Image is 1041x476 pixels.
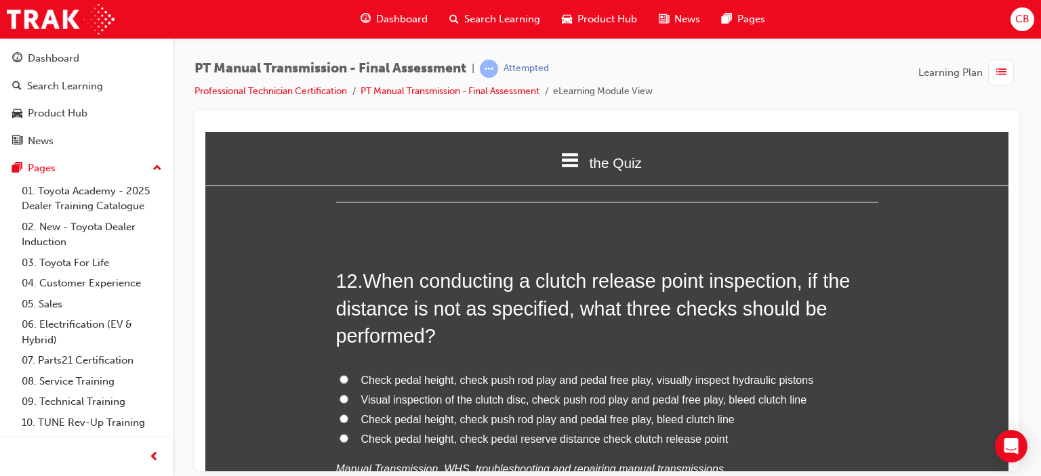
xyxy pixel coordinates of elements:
span: Pages [737,12,765,27]
div: Pages [28,160,56,176]
button: CB [1011,7,1034,31]
input: Visual inspection of the clutch disc, check push rod play and pedal free play, bleed clutch line [134,263,143,272]
button: Learning Plan [918,60,1019,85]
a: PT Manual Transmission - Final Assessment [361,85,539,97]
a: search-iconSearch Learning [438,5,551,33]
a: 08. Service Training [16,371,167,392]
span: guage-icon [361,11,371,28]
div: Attempted [504,62,549,75]
a: Product Hub [5,101,167,126]
a: guage-iconDashboard [350,5,438,33]
button: Pages [5,156,167,181]
a: 10. TUNE Rev-Up Training [16,412,167,433]
span: When conducting a clutch release point inspection, if the distance is not as specified, what thre... [131,138,645,215]
span: Learning Plan [918,65,983,81]
span: pages-icon [12,163,22,175]
span: prev-icon [149,449,159,466]
a: 04. Customer Experience [16,273,167,294]
img: Trak [7,4,115,35]
a: Dashboard [5,46,167,71]
div: Open Intercom Messenger [995,430,1027,462]
span: Check pedal height, check push rod play and pedal free play, bleed clutch line [156,282,529,293]
a: Professional Technician Certification [195,85,347,97]
a: 09. Technical Training [16,391,167,412]
input: Check pedal height, check push rod play and pedal free play, visually inspect hydraulic pistons [134,243,143,252]
a: 01. Toyota Academy - 2025 Dealer Training Catalogue [16,181,167,217]
li: eLearning Module View [553,84,653,100]
span: car-icon [12,108,22,120]
a: 05. Sales [16,294,167,315]
div: Search Learning [27,79,103,94]
span: the Quiz [384,23,436,39]
span: Search Learning [464,12,540,27]
div: Dashboard [28,51,79,66]
span: up-icon [152,160,162,177]
span: search-icon [449,11,459,28]
span: Product Hub [577,12,637,27]
span: search-icon [12,81,22,93]
span: guage-icon [12,53,22,65]
a: 03. Toyota For Life [16,253,167,274]
span: learningRecordVerb_ATTEMPT-icon [480,60,498,78]
div: News [28,133,54,149]
a: car-iconProduct Hub [551,5,648,33]
a: News [5,129,167,154]
span: Check pedal height, check push rod play and pedal free play, visually inspect hydraulic pistons [156,242,609,254]
span: CB [1015,12,1029,27]
span: Check pedal height, check pedal reserve distance check clutch release point [156,301,523,313]
span: Visual inspection of the clutch disc, check push rod play and pedal free play, bleed clutch line [156,262,602,274]
a: news-iconNews [648,5,711,33]
a: 06. Electrification (EV & Hybrid) [16,314,167,350]
span: news-icon [12,135,22,148]
a: 02. New - Toyota Dealer Induction [16,217,167,253]
span: News [674,12,700,27]
a: 07. Parts21 Certification [16,350,167,371]
span: list-icon [996,64,1006,81]
span: car-icon [562,11,572,28]
input: Check pedal height, check push rod play and pedal free play, bleed clutch line [134,282,143,291]
span: | [472,61,474,77]
h2: 12 . [131,135,673,217]
a: pages-iconPages [711,5,776,33]
span: PT Manual Transmission - Final Assessment [195,61,466,77]
a: Search Learning [5,74,167,99]
span: pages-icon [722,11,732,28]
span: news-icon [659,11,669,28]
button: DashboardSearch LearningProduct HubNews [5,43,167,156]
input: Check pedal height, check pedal reserve distance check clutch release point [134,302,143,311]
em: Manual Transmission, WHS, troubleshooting and repairing manual transmissions [131,331,518,343]
span: Dashboard [376,12,428,27]
div: Product Hub [28,106,87,121]
a: All Pages [16,433,167,454]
